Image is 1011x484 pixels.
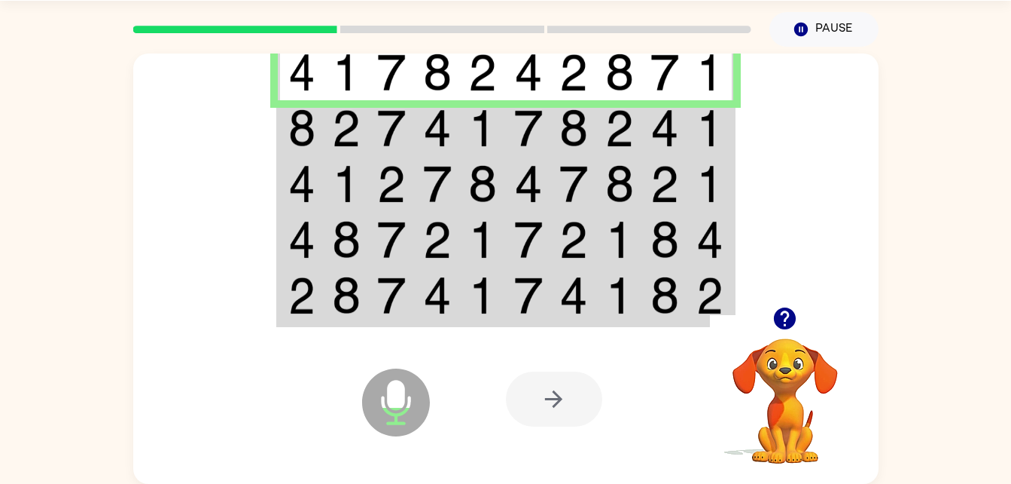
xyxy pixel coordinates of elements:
[696,54,723,91] img: 1
[377,221,406,259] img: 7
[288,277,315,314] img: 2
[514,54,543,91] img: 4
[423,277,452,314] img: 4
[696,221,723,259] img: 4
[377,54,406,91] img: 7
[332,277,361,314] img: 8
[332,54,361,91] img: 1
[468,277,497,314] img: 1
[605,277,634,314] img: 1
[288,221,315,259] img: 4
[559,277,588,314] img: 4
[559,109,588,147] img: 8
[650,277,679,314] img: 8
[650,165,679,203] img: 2
[650,109,679,147] img: 4
[559,221,588,259] img: 2
[559,165,588,203] img: 7
[332,165,361,203] img: 1
[605,109,634,147] img: 2
[696,109,723,147] img: 1
[288,109,315,147] img: 8
[377,277,406,314] img: 7
[710,315,860,466] video: Your browser must support playing .mp4 files to use Literably. Please try using another browser.
[514,109,543,147] img: 7
[288,165,315,203] img: 4
[423,221,452,259] img: 2
[514,277,543,314] img: 7
[514,165,543,203] img: 4
[468,221,497,259] img: 1
[696,165,723,203] img: 1
[559,54,588,91] img: 2
[288,54,315,91] img: 4
[468,54,497,91] img: 2
[423,165,452,203] img: 7
[769,12,879,47] button: Pause
[468,109,497,147] img: 1
[377,165,406,203] img: 2
[423,54,452,91] img: 8
[332,109,361,147] img: 2
[423,109,452,147] img: 4
[696,277,723,314] img: 2
[650,54,679,91] img: 7
[468,165,497,203] img: 8
[377,109,406,147] img: 7
[332,221,361,259] img: 8
[605,165,634,203] img: 8
[514,221,543,259] img: 7
[605,221,634,259] img: 1
[605,54,634,91] img: 8
[650,221,679,259] img: 8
